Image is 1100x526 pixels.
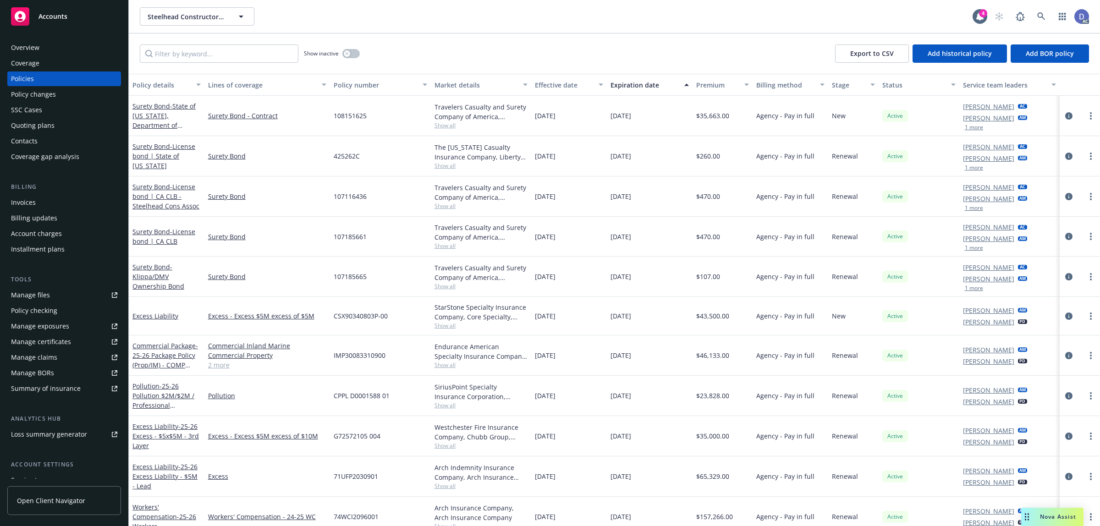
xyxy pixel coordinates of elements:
span: - License bond | State of [US_STATE] [132,142,195,170]
a: Manage claims [7,350,121,365]
div: Manage exposures [11,319,69,334]
a: Surety Bond [132,102,196,139]
a: SSC Cases [7,103,121,117]
a: Commercial Property [208,351,326,360]
a: Quoting plans [7,118,121,133]
div: Tools [7,275,121,284]
span: Active [886,112,904,120]
span: Agency - Pay in full [756,192,814,201]
a: Manage files [7,288,121,302]
span: CPPL D0001588 01 [334,391,390,400]
span: Open Client Navigator [17,496,85,505]
button: Expiration date [607,74,693,96]
a: circleInformation [1063,231,1074,242]
div: SiriusPoint Specialty Insurance Corporation, SiriusPoint, RT Specialty Insurance Services, LLC (R... [434,382,528,401]
span: [DATE] [535,111,555,121]
span: Agency - Pay in full [756,272,814,281]
a: [PERSON_NAME] [963,356,1014,366]
a: [PERSON_NAME] [963,426,1014,435]
span: - 25-26 Pollution $2M/$2M / Professional $1M/$2M [132,382,194,419]
a: Policy checking [7,303,121,318]
button: Billing method [753,74,828,96]
a: [PERSON_NAME] [963,306,1014,315]
span: Show all [434,282,528,290]
a: Commercial Inland Marine [208,341,326,351]
div: Premium [696,80,739,90]
span: 107185661 [334,232,367,241]
div: Effective date [535,80,593,90]
span: Active [886,351,904,360]
span: Show all [434,162,528,170]
span: Manage exposures [7,319,121,334]
div: Analytics hub [7,414,121,423]
a: [PERSON_NAME] [963,222,1014,232]
a: Start snowing [990,7,1008,26]
a: Invoices [7,195,121,210]
span: - 25-26 Excess - $5x$5M - 3rd Layer [132,422,199,450]
a: [PERSON_NAME] [963,182,1014,192]
a: Manage BORs [7,366,121,380]
a: circleInformation [1063,471,1074,482]
span: Active [886,232,904,241]
a: Loss summary generator [7,427,121,442]
span: [DATE] [535,151,555,161]
button: Policy number [330,74,431,96]
span: Renewal [832,512,858,521]
span: 425262C [334,151,360,161]
div: Manage BORs [11,366,54,380]
a: [PERSON_NAME] [963,466,1014,476]
span: Agency - Pay in full [756,151,814,161]
button: 1 more [965,245,983,251]
span: 107116436 [334,192,367,201]
span: $470.00 [696,232,720,241]
a: Surety Bond [132,227,195,246]
a: circleInformation [1063,350,1074,361]
span: - 25-26 Excess Liability - $5M - Lead [132,462,198,490]
span: Show all [434,202,528,210]
button: 1 more [965,165,983,170]
a: 2 more [208,360,326,370]
div: StarStone Specialty Insurance Company, Core Specialty, Shepherd Specialty Insurance Services Inc [434,302,528,322]
div: Installment plans [11,242,65,257]
a: [PERSON_NAME] [963,345,1014,355]
div: Travelers Casualty and Surety Company of America, Travelers Insurance [434,223,528,242]
button: Nova Assist [1021,508,1083,526]
span: G72572105 004 [334,431,380,441]
span: [DATE] [535,471,555,481]
span: - License bond | CA CLB - Steelhead Cons Assoc [132,182,199,210]
div: Coverage [11,56,39,71]
div: SSC Cases [11,103,42,117]
span: New [832,311,846,321]
div: The [US_STATE] Casualty Insurance Company, Liberty Mutual [434,142,528,162]
button: Add BOR policy [1011,44,1089,63]
a: Surety Bond - Contract [208,111,326,121]
a: [PERSON_NAME] [963,153,1014,163]
a: more [1085,271,1096,282]
a: Coverage [7,56,121,71]
span: Active [886,312,904,320]
span: [DATE] [610,111,631,121]
span: Agency - Pay in full [756,391,814,400]
a: Switch app [1053,7,1072,26]
a: Excess - Excess $5M excess of $10M [208,431,326,441]
span: [DATE] [610,232,631,241]
span: $157,266.00 [696,512,733,521]
a: Excess [208,471,326,481]
div: Policy checking [11,303,57,318]
span: Add historical policy [928,49,992,58]
a: Policies [7,71,121,86]
div: Service team [11,473,50,488]
span: [DATE] [610,311,631,321]
span: [DATE] [610,351,631,360]
span: New [832,111,846,121]
span: - Klippa/DMV Ownership Bond [132,263,184,290]
button: Export to CSV [835,44,909,63]
span: $35,663.00 [696,111,729,121]
div: Quoting plans [11,118,55,133]
a: Manage certificates [7,334,121,349]
span: [DATE] [610,512,631,521]
a: circleInformation [1063,191,1074,202]
span: [DATE] [610,272,631,281]
button: Market details [431,74,532,96]
span: Show all [434,401,528,409]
